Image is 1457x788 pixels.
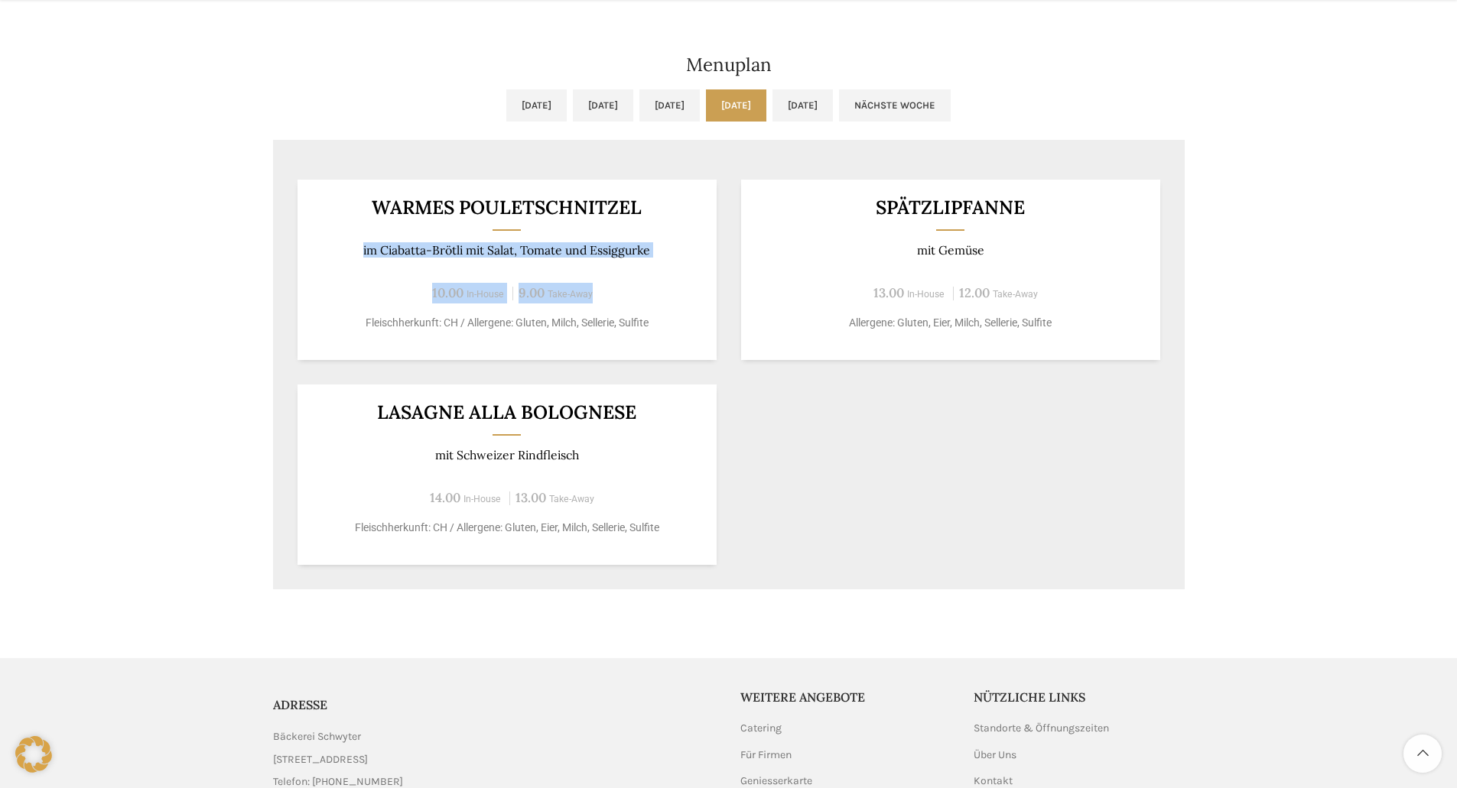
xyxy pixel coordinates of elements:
[639,89,700,122] a: [DATE]
[740,721,783,736] a: Catering
[316,403,698,422] h3: Lasagne alla Bolognese
[759,315,1141,331] p: Allergene: Gluten, Eier, Milch, Sellerie, Sulfite
[467,289,504,300] span: In-House
[706,89,766,122] a: [DATE]
[974,721,1111,736] a: Standorte & Öffnungszeiten
[519,284,545,301] span: 9.00
[959,284,990,301] span: 12.00
[273,697,327,712] span: ADRESSE
[273,56,1185,74] h2: Menuplan
[974,689,1185,705] h5: Nützliche Links
[740,689,951,705] h5: Weitere Angebote
[993,289,1038,300] span: Take-Away
[1403,734,1442,773] a: Scroll to top button
[974,747,1018,763] a: Über Uns
[759,198,1141,217] h3: Spätzlipfanne
[907,289,945,300] span: In-House
[506,89,567,122] a: [DATE]
[273,728,361,745] span: Bäckerei Schwyter
[573,89,633,122] a: [DATE]
[316,520,698,536] p: Fleischherkunft: CH / Allergene: Gluten, Eier, Milch, Sellerie, Sulfite
[463,494,501,504] span: In-House
[873,284,904,301] span: 13.00
[549,494,594,504] span: Take-Away
[430,489,460,506] span: 14.00
[273,751,368,768] span: [STREET_ADDRESS]
[432,284,463,301] span: 10.00
[316,315,698,331] p: Fleischherkunft: CH / Allergene: Gluten, Milch, Sellerie, Sulfite
[740,747,793,763] a: Für Firmen
[316,448,698,462] p: mit Schweizer Rindfleisch
[316,198,698,217] h3: Warmes Pouletschnitzel
[772,89,833,122] a: [DATE]
[316,243,698,258] p: im Ciabatta-Brötli mit Salat, Tomate und Essiggurke
[759,243,1141,258] p: mit Gemüse
[839,89,951,122] a: Nächste Woche
[515,489,546,506] span: 13.00
[548,289,593,300] span: Take-Away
